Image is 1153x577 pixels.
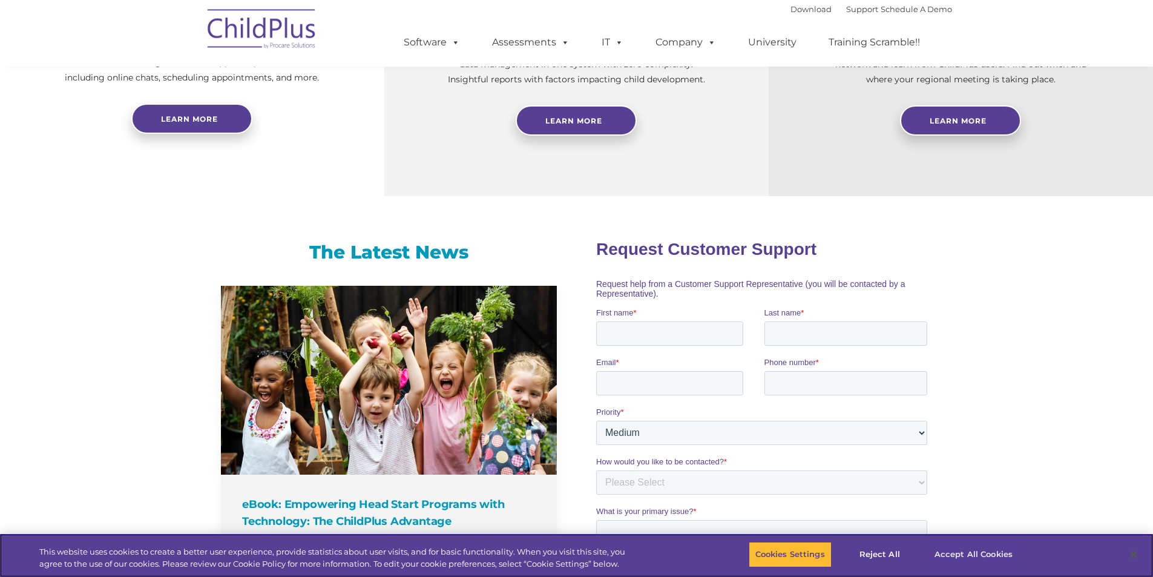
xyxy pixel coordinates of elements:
[221,240,557,265] h3: The Latest News
[131,104,252,134] a: Learn more
[816,30,932,54] a: Training Scramble!!
[846,4,878,14] a: Support
[39,546,634,570] div: This website uses cookies to create a better user experience, provide statistics about user visit...
[516,105,637,136] a: Learn More
[590,30,636,54] a: IT
[643,30,728,54] a: Company
[242,496,539,530] h4: eBook: Empowering Head Start Programs with Technology: The ChildPlus Advantage
[161,114,218,124] span: Learn more
[881,4,952,14] a: Schedule A Demo
[790,4,832,14] a: Download
[928,542,1019,567] button: Accept All Cookies
[202,1,323,61] img: ChildPlus by Procare Solutions
[1120,541,1147,568] button: Close
[790,4,952,14] font: |
[749,542,832,567] button: Cookies Settings
[480,30,582,54] a: Assessments
[736,30,809,54] a: University
[392,30,472,54] a: Software
[900,105,1021,136] a: Learn More
[545,116,602,125] span: Learn More
[842,542,918,567] button: Reject All
[930,116,987,125] span: Learn More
